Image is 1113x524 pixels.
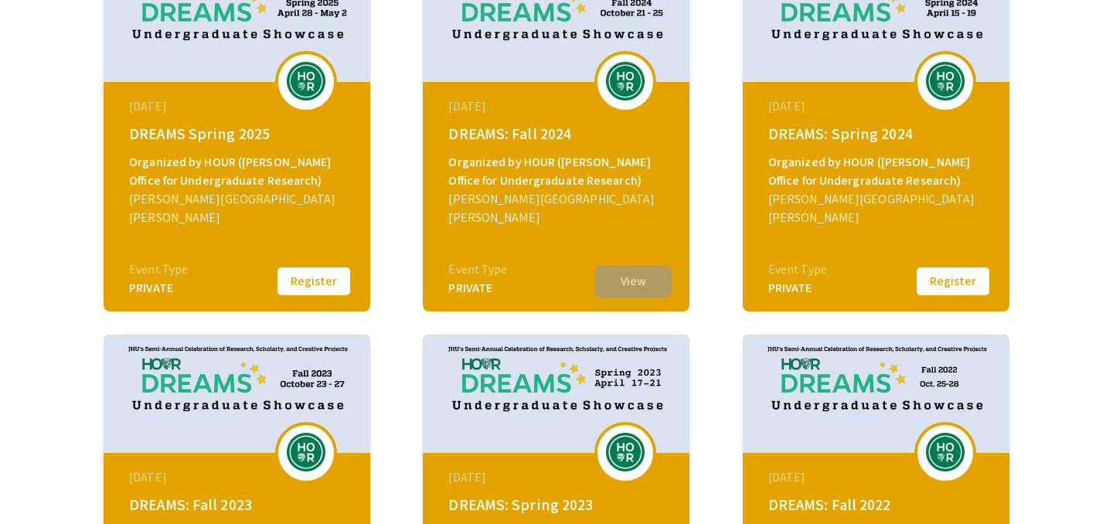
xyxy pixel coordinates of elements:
[448,153,668,190] div: Organized by HOUR ([PERSON_NAME] Office for Undergraduate Research)
[768,468,988,487] div: [DATE]
[768,190,988,227] div: [PERSON_NAME][GEOGRAPHIC_DATA][PERSON_NAME]
[448,279,507,298] div: PRIVATE
[129,493,349,516] div: DREAMS: Fall 2023
[129,468,349,487] div: [DATE]
[768,153,988,190] div: Organized by HOUR ([PERSON_NAME] Office for Undergraduate Research)
[104,335,370,453] img: dreams-fall-2023_eventCoverPhoto_d3d732__thumb.jpg
[423,335,689,453] img: dreams-spring-2023_eventCoverPhoto_a4ac1d__thumb.jpg
[275,265,352,298] button: Register
[129,122,349,145] div: DREAMS Spring 2025
[448,260,507,279] div: Event Type
[768,260,827,279] div: Event Type
[602,433,648,471] img: dreams-spring-2023_eventLogo_75360d_.png
[283,62,329,100] img: dreams-spring-2025_eventLogo_7b54a7_.png
[283,433,329,471] img: dreams-fall-2023_eventLogo_4fff3a_.png
[129,153,349,190] div: Organized by HOUR ([PERSON_NAME] Office for Undergraduate Research)
[743,335,1009,453] img: dreams-fall-2022_eventCoverPhoto_564f57__thumb.jpg
[129,190,349,227] div: [PERSON_NAME][GEOGRAPHIC_DATA][PERSON_NAME]
[768,279,827,298] div: PRIVATE
[602,62,648,100] img: dreams-fall-2024_eventLogo_ff6658_.png
[768,97,988,116] div: [DATE]
[448,97,668,116] div: [DATE]
[448,493,668,516] div: DREAMS: Spring 2023
[448,468,668,487] div: [DATE]
[768,122,988,145] div: DREAMS: Spring 2024
[448,190,668,227] div: [PERSON_NAME][GEOGRAPHIC_DATA][PERSON_NAME]
[129,260,188,279] div: Event Type
[129,97,349,116] div: [DATE]
[594,265,672,298] button: View
[448,122,668,145] div: DREAMS: Fall 2024
[129,279,188,298] div: PRIVATE
[922,433,968,471] img: dreams-fall-2022_eventLogo_81fd70_.png
[914,265,992,298] button: Register
[922,62,968,100] img: dreams-spring-2024_eventLogo_346f6f_.png
[768,493,988,516] div: DREAMS: Fall 2022
[12,454,66,512] iframe: Chat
